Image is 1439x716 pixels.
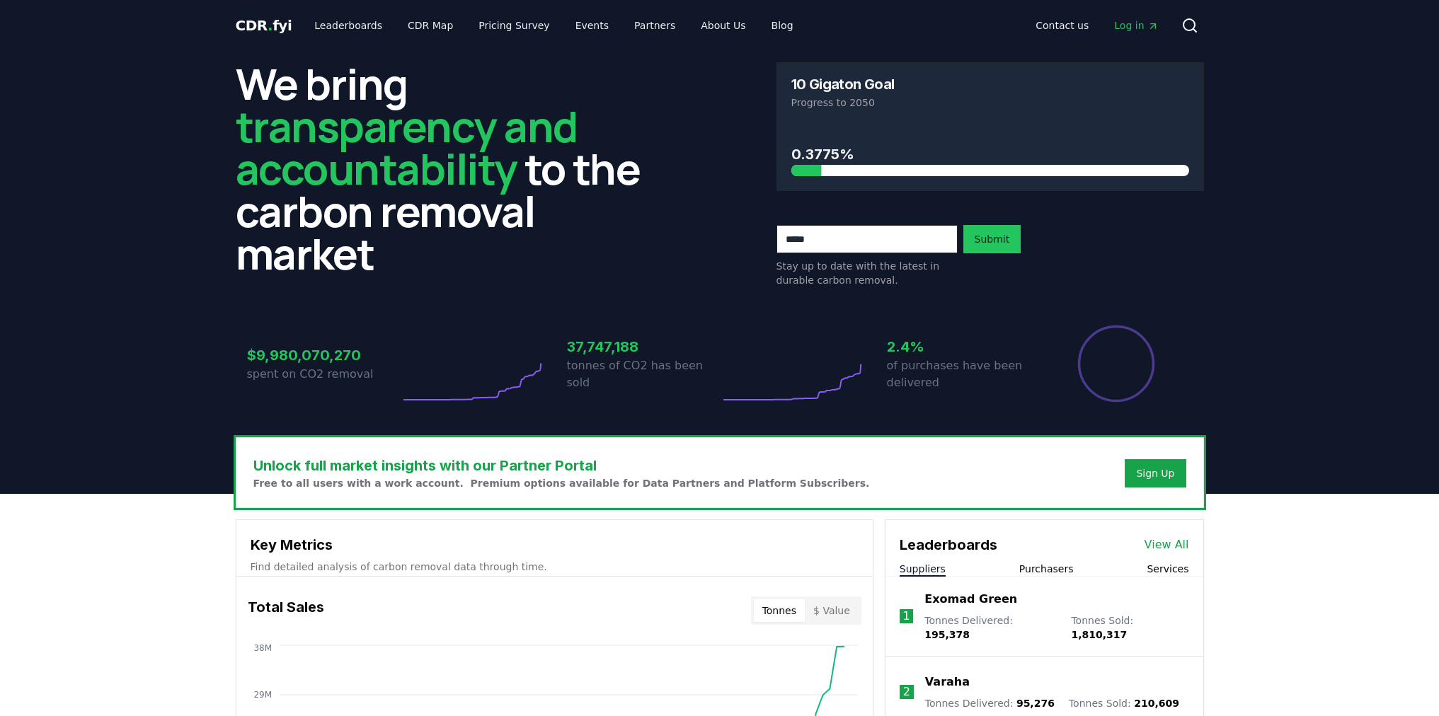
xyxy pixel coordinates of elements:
a: Partners [623,13,687,38]
h3: Key Metrics [251,534,859,555]
span: CDR fyi [236,17,292,34]
div: Percentage of sales delivered [1077,324,1156,403]
p: 1 [902,608,910,625]
h3: 10 Gigaton Goal [791,77,895,91]
p: Free to all users with a work account. Premium options available for Data Partners and Platform S... [253,476,870,490]
p: 2 [903,683,910,700]
span: 195,378 [924,629,970,640]
a: View All [1145,536,1189,553]
tspan: 29M [253,690,272,700]
a: About Us [689,13,757,38]
h3: 0.3775% [791,144,1189,165]
a: Pricing Survey [467,13,561,38]
a: Contact us [1024,13,1100,38]
p: Tonnes Sold : [1069,696,1179,710]
a: Varaha [925,674,970,691]
button: Suppliers [900,562,946,576]
a: Blog [760,13,805,38]
a: CDR.fyi [236,16,292,35]
p: Stay up to date with the latest in durable carbon removal. [776,259,958,287]
p: spent on CO2 removal [247,366,400,383]
h3: Unlock full market insights with our Partner Portal [253,455,870,476]
p: Tonnes Delivered : [924,613,1057,642]
nav: Main [303,13,804,38]
a: Events [564,13,620,38]
a: CDR Map [396,13,464,38]
a: Log in [1103,13,1169,38]
span: 95,276 [1016,698,1055,709]
tspan: 38M [253,643,272,653]
span: 210,609 [1134,698,1179,709]
a: Exomad Green [924,591,1017,608]
p: of purchases have been delivered [887,357,1040,391]
button: Tonnes [754,599,805,622]
button: Services [1147,562,1188,576]
p: Tonnes Delivered : [925,696,1055,710]
p: Progress to 2050 [791,96,1189,110]
a: Sign Up [1136,466,1174,480]
button: Sign Up [1125,459,1186,487]
nav: Main [1024,13,1169,38]
a: Leaderboards [303,13,394,38]
button: Submit [963,225,1021,253]
p: Tonnes Sold : [1071,613,1188,642]
button: $ Value [805,599,859,622]
span: . [268,17,273,34]
span: 1,810,317 [1071,629,1127,640]
h3: $9,980,070,270 [247,345,400,366]
p: tonnes of CO2 has been sold [567,357,720,391]
p: Find detailed analysis of carbon removal data through time. [251,560,859,574]
h3: Total Sales [248,596,324,625]
h3: Leaderboards [900,534,997,555]
span: Log in [1114,18,1158,33]
button: Purchasers [1019,562,1074,576]
h2: We bring to the carbon removal market [236,62,663,275]
span: transparency and accountability [236,97,578,197]
h3: 2.4% [887,336,1040,357]
h3: 37,747,188 [567,336,720,357]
